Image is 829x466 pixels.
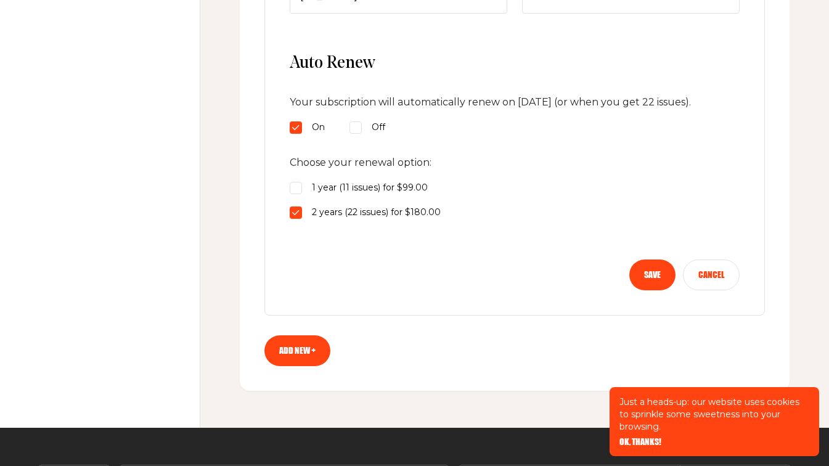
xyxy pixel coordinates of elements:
button: OK, THANKS! [619,438,661,446]
span: 2 years (22 issues) for $180.00 [312,205,441,220]
a: Add new + [264,335,330,366]
input: Off [349,121,362,134]
input: 2 years (22 issues) for $180.00 [290,206,302,219]
p: Choose your renewal option: [290,155,740,171]
span: 1 year (11 issues) for $99.00 [312,181,428,195]
p: Your subscription will automatically renew on [DATE] (or when you get 22 issues) . [290,94,740,110]
span: Auto Renew [290,53,740,75]
input: On [290,121,302,134]
span: On [312,120,325,135]
input: 1 year (11 issues) for $99.00 [290,182,302,194]
span: Off [372,120,385,135]
button: Save [629,260,676,290]
p: Just a heads-up: our website uses cookies to sprinkle some sweetness into your browsing. [619,396,809,433]
button: Cancel [683,260,740,290]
